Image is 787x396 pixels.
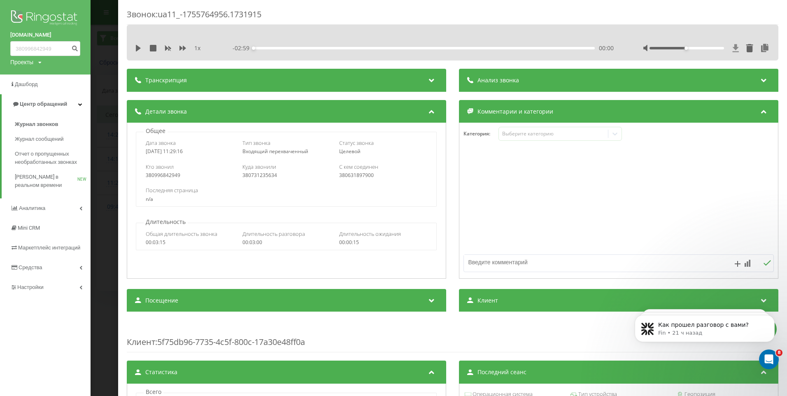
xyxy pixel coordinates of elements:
div: • 2 дн. назад [47,189,86,198]
div: • 2 дн. назад [47,250,86,259]
div: • 21 ч назад [60,128,96,137]
span: Последний сеанс [477,368,526,376]
span: 00:00 [599,44,614,52]
h4: Категория : [463,131,498,137]
span: Статистика [145,368,177,376]
div: Serhii [29,250,46,259]
span: Журнал звонков [15,120,58,128]
span: Длительность ожидания [339,230,401,238]
span: это всё, спасибо [29,29,79,36]
img: Profile image for Serhii [9,242,26,259]
a: Журнал звонков [15,117,91,132]
div: : 5f75db96-7735-4c5f-800c-17a30e48ff0a [127,320,778,352]
button: Отправить сообщение [32,232,133,248]
div: [DATE] 11:29:16 [146,149,234,154]
button: Запрос [82,257,123,290]
img: Profile image for Yeva [9,90,26,106]
div: Oleksandr [29,68,58,76]
div: Проекты [10,58,33,66]
span: Как прошел разговор с вами? [29,242,120,249]
span: Входящий перехваченный [242,148,308,155]
div: 380996842949 [146,172,234,178]
div: 380631897900 [339,172,427,178]
a: Отчет о пропущенных необработанных звонках [15,147,91,170]
iframe: Intercom live chat [759,349,779,369]
span: 8 [776,349,782,356]
span: - 02:59 [233,44,254,52]
span: Детали звонка [145,107,187,116]
span: Комментарии и категории [477,107,553,116]
span: Общая длительность звонка [146,230,217,238]
span: Как прошел разговор с вами? [29,151,129,158]
span: Клиент [477,296,498,305]
span: Посещение [145,296,178,305]
a: [DOMAIN_NAME] [10,31,80,39]
div: • 2 дн. назад [60,220,98,228]
span: Как прошел разговор с вами? [29,182,129,188]
span: Как прошел разговор с вами? [29,60,129,66]
span: С кем соединен [339,163,378,170]
img: Ringostat logo [10,8,80,29]
div: Закрыть [144,3,159,18]
img: Profile image for Yeva [9,151,26,167]
span: Отчет о пропущенных необработанных звонках [15,150,86,166]
div: Olena [29,37,46,46]
div: [PERSON_NAME] [29,98,77,107]
a: [PERSON_NAME] в реальном времениNEW [15,170,91,193]
span: Как прошел разговор с вами? [29,212,129,219]
span: Последняя страница [146,186,198,194]
span: Транскрипция [145,76,187,84]
div: 380731235634 [242,172,331,178]
span: Центр обращений [20,101,67,107]
span: Помощь [132,277,156,283]
span: Чат [56,277,68,283]
iframe: Intercom notifications сообщение [622,298,787,374]
span: Клиент [127,336,155,347]
span: Как прошел разговор с вами? [29,90,129,97]
div: • 21 ч назад [79,98,114,107]
div: • 1 ч назад [60,68,92,76]
a: Журнал сообщений [15,132,91,147]
img: Profile image for Oleksandr [9,212,26,228]
div: • 1 мин назад [48,37,88,46]
span: Аналитика [19,205,45,211]
span: Длительность разговора [242,230,305,238]
span: [PERSON_NAME] в реальном времени [15,173,77,189]
div: Звонок : ua11_-1755764956.1731915 [127,9,778,25]
div: Выберите категорию [502,130,605,137]
span: 1 x [194,44,200,52]
img: Profile image for Oleksandr [9,120,26,137]
span: Дата звонка [146,139,176,147]
div: Accessibility label [685,47,688,50]
div: n/a [146,196,427,202]
span: Статус звонка [339,139,374,147]
div: [PERSON_NAME] [29,159,77,168]
div: Oleksandr [29,128,58,137]
img: Profile image for Daniil [9,181,26,198]
span: Куда звонили [242,163,276,170]
img: Profile image for Olena [9,29,26,45]
span: Mini CRM [18,225,40,231]
span: Настройки [17,284,44,290]
div: Oleksandr [29,220,58,228]
div: Daniil [29,189,46,198]
span: Средства [19,264,42,270]
p: Общее [144,127,168,135]
span: Тип звонка [242,139,270,147]
button: Помощь [123,257,165,290]
div: • 1 дн. назад [79,159,117,168]
span: Запрос [92,277,114,283]
span: Дашборд [15,81,38,87]
div: Accessibility label [252,47,255,50]
div: 00:03:15 [146,240,234,245]
p: Длительность [144,218,188,226]
span: Кто звонил [146,163,174,170]
img: Profile image for Oleksandr [9,59,26,76]
div: 00:00:15 [339,240,427,245]
h1: Чат [74,4,92,18]
span: Анализ звонка [477,76,519,84]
